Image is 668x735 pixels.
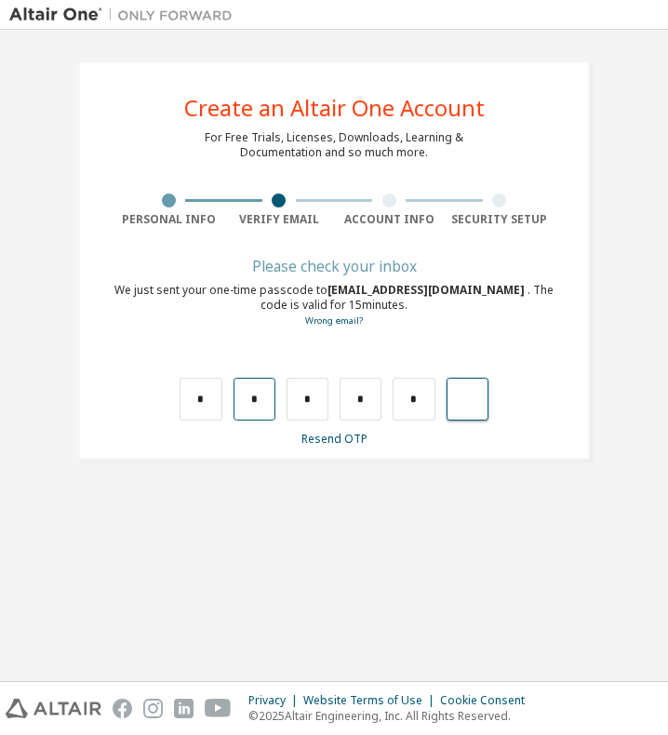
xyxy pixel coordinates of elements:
a: Go back to the registration form [305,314,363,327]
div: Cookie Consent [440,693,536,708]
div: Privacy [248,693,303,708]
div: For Free Trials, Licenses, Downloads, Learning & Documentation and so much more. [205,130,463,160]
img: altair_logo.svg [6,699,101,718]
img: youtube.svg [205,699,232,718]
div: Security Setup [445,212,555,227]
div: Create an Altair One Account [184,97,485,119]
div: Verify Email [224,212,335,227]
div: We just sent your one-time passcode to . The code is valid for 15 minutes. [114,283,554,328]
div: Personal Info [114,212,224,227]
img: linkedin.svg [174,699,194,718]
div: Website Terms of Use [303,693,440,708]
img: facebook.svg [113,699,132,718]
div: Please check your inbox [114,261,554,272]
img: instagram.svg [143,699,163,718]
span: [EMAIL_ADDRESS][DOMAIN_NAME] [327,282,528,298]
a: Resend OTP [301,431,367,447]
div: Account Info [334,212,445,227]
img: Altair One [9,6,242,24]
p: © 2025 Altair Engineering, Inc. All Rights Reserved. [248,708,536,724]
